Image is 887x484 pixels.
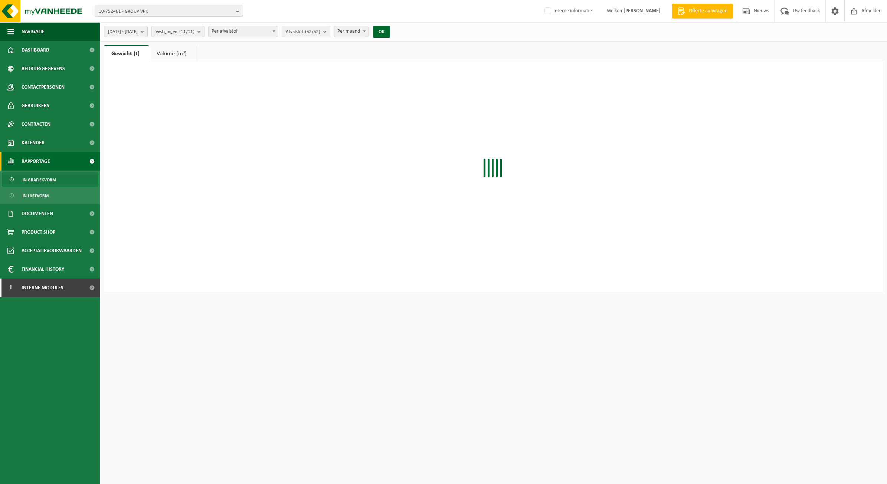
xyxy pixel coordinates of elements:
strong: [PERSON_NAME] [623,8,661,14]
span: Dashboard [22,41,49,59]
span: Bedrijfsgegevens [22,59,65,78]
count: (52/52) [305,29,320,34]
span: Afvalstof [286,26,320,37]
span: Rapportage [22,152,50,171]
button: 10-752461 - GROUP VPK [95,6,243,17]
span: Product Shop [22,223,55,241]
span: Kalender [22,134,45,152]
span: [DATE] - [DATE] [108,26,138,37]
span: Navigatie [22,22,45,41]
span: Contracten [22,115,50,134]
a: Gewicht (t) [104,45,149,62]
span: Contactpersonen [22,78,65,96]
button: Vestigingen(11/11) [151,26,204,37]
count: (11/11) [179,29,194,34]
span: Offerte aanvragen [687,7,729,15]
span: Financial History [22,260,64,279]
a: Offerte aanvragen [672,4,733,19]
span: I [7,279,14,297]
span: In grafiekvorm [23,173,56,187]
span: Interne modules [22,279,63,297]
span: Per afvalstof [209,26,278,37]
span: In lijstvorm [23,189,49,203]
span: 10-752461 - GROUP VPK [99,6,233,17]
span: Gebruikers [22,96,49,115]
label: Interne informatie [543,6,592,17]
span: Vestigingen [156,26,194,37]
button: [DATE] - [DATE] [104,26,148,37]
span: Acceptatievoorwaarden [22,241,82,260]
button: Afvalstof(52/52) [282,26,330,37]
a: In lijstvorm [2,188,98,203]
span: Per afvalstof [208,26,278,37]
span: Per maand [334,26,369,37]
a: In grafiekvorm [2,172,98,187]
a: Volume (m³) [149,45,196,62]
button: OK [373,26,390,38]
span: Documenten [22,204,53,223]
